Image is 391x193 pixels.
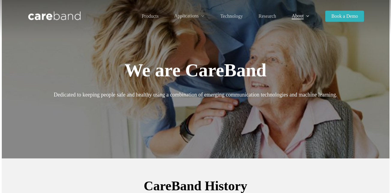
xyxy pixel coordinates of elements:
span: Book a Demo [331,14,358,19]
span: Applications [174,13,199,18]
h1: We are CareBand [27,59,364,82]
p: Dedicated to keeping people safe and healthy using a combination of emerging communication techno... [27,90,364,100]
a: Book a Demo [325,14,364,19]
a: Technology [220,14,243,19]
a: Applications [174,14,205,19]
a: Products [142,14,158,19]
a: About [292,14,310,19]
span: About [292,13,304,18]
a: Research [258,14,276,19]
